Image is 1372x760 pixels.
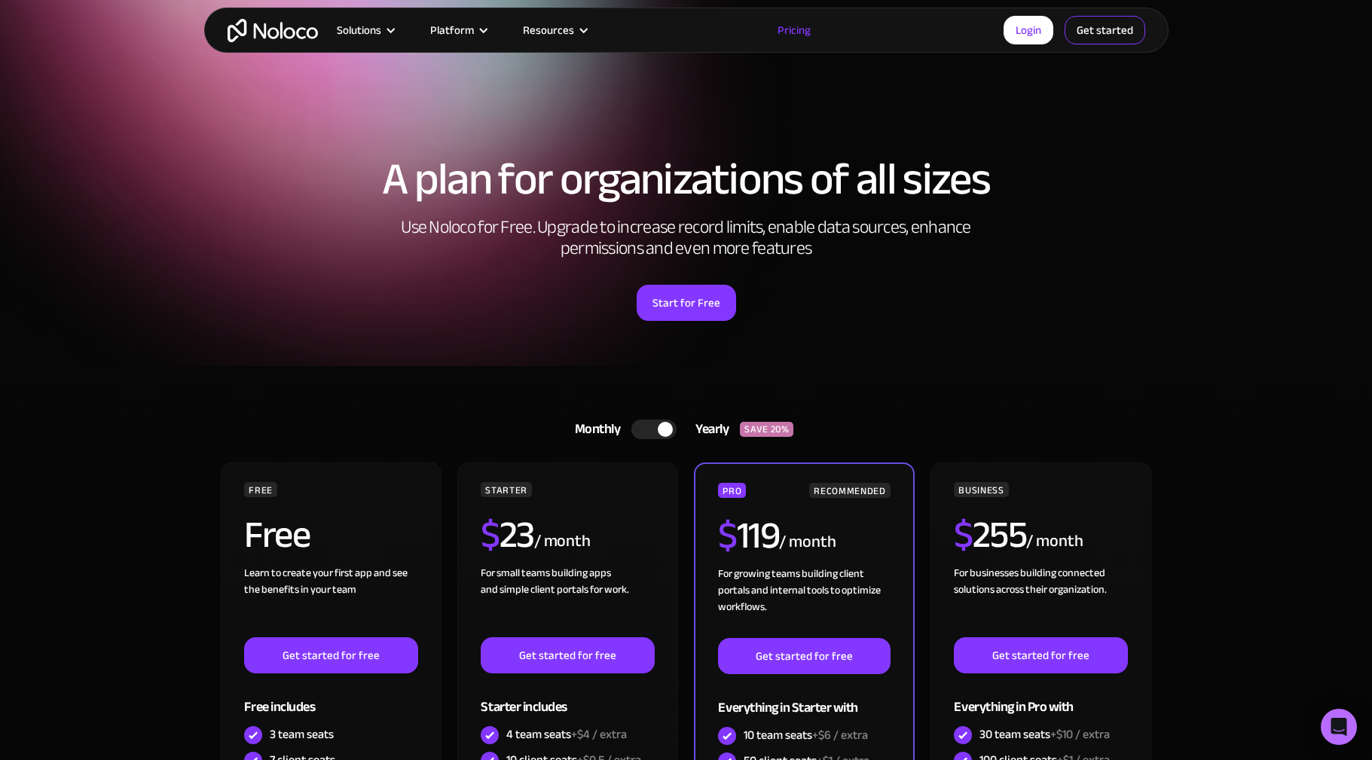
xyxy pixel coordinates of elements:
[954,637,1127,673] a: Get started for free
[954,499,973,570] span: $
[481,673,654,722] div: Starter includes
[481,482,531,497] div: STARTER
[718,483,746,498] div: PRO
[481,516,534,554] h2: 23
[1050,723,1110,746] span: +$10 / extra
[228,19,318,42] a: home
[744,727,868,743] div: 10 team seats
[1004,16,1053,44] a: Login
[430,20,474,40] div: Platform
[318,20,411,40] div: Solutions
[244,637,417,673] a: Get started for free
[779,530,836,554] div: / month
[556,418,632,441] div: Monthly
[1065,16,1145,44] a: Get started
[504,20,604,40] div: Resources
[740,422,793,437] div: SAVE 20%
[954,516,1026,554] h2: 255
[718,517,779,554] h2: 119
[244,565,417,637] div: Learn to create your first app and see the benefits in your team ‍
[523,20,574,40] div: Resources
[718,638,890,674] a: Get started for free
[718,674,890,723] div: Everything in Starter with
[954,565,1127,637] div: For businesses building connected solutions across their organization. ‍
[506,726,627,743] div: 4 team seats
[571,723,627,746] span: +$4 / extra
[809,483,890,498] div: RECOMMENDED
[954,482,1008,497] div: BUSINESS
[481,637,654,673] a: Get started for free
[270,726,334,743] div: 3 team seats
[979,726,1110,743] div: 30 team seats
[244,516,310,554] h2: Free
[1321,709,1357,745] div: Open Intercom Messenger
[954,673,1127,722] div: Everything in Pro with
[718,566,890,638] div: For growing teams building client portals and internal tools to optimize workflows.
[637,285,736,321] a: Start for Free
[219,157,1154,202] h1: A plan for organizations of all sizes
[481,499,500,570] span: $
[677,418,740,441] div: Yearly
[244,673,417,722] div: Free includes
[337,20,381,40] div: Solutions
[534,530,591,554] div: / month
[385,217,988,259] h2: Use Noloco for Free. Upgrade to increase record limits, enable data sources, enhance permissions ...
[812,724,868,746] span: +$6 / extra
[481,565,654,637] div: For small teams building apps and simple client portals for work. ‍
[759,20,830,40] a: Pricing
[1026,530,1083,554] div: / month
[244,482,277,497] div: FREE
[411,20,504,40] div: Platform
[718,500,737,571] span: $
